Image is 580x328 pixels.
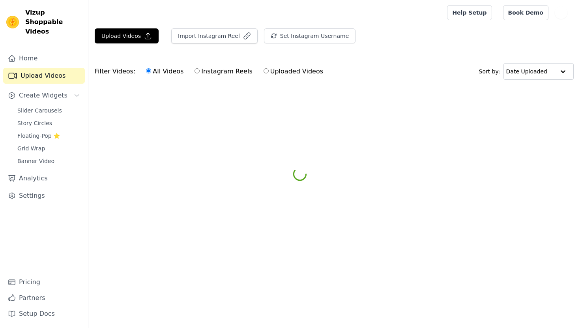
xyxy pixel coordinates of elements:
[95,62,327,81] div: Filter Videos:
[17,144,45,152] span: Grid Wrap
[6,16,19,28] img: Vizup
[13,130,85,141] a: Floating-Pop ⭐
[95,28,159,43] button: Upload Videos
[3,88,85,103] button: Create Widgets
[195,68,200,73] input: Instagram Reels
[13,156,85,167] a: Banner Video
[447,5,492,20] a: Help Setup
[263,66,324,77] label: Uploaded Videos
[3,290,85,306] a: Partners
[146,68,151,73] input: All Videos
[17,107,62,114] span: Slider Carousels
[3,51,85,66] a: Home
[17,157,54,165] span: Banner Video
[17,132,60,140] span: Floating-Pop ⭐
[194,66,253,77] label: Instagram Reels
[479,63,574,80] div: Sort by:
[146,66,184,77] label: All Videos
[13,118,85,129] a: Story Circles
[17,119,52,127] span: Story Circles
[3,68,85,84] a: Upload Videos
[503,5,548,20] a: Book Demo
[13,105,85,116] a: Slider Carousels
[3,306,85,322] a: Setup Docs
[25,8,82,36] span: Vizup Shoppable Videos
[264,28,355,43] button: Set Instagram Username
[3,171,85,186] a: Analytics
[264,68,269,73] input: Uploaded Videos
[3,274,85,290] a: Pricing
[13,143,85,154] a: Grid Wrap
[171,28,258,43] button: Import Instagram Reel
[3,188,85,204] a: Settings
[19,91,67,100] span: Create Widgets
